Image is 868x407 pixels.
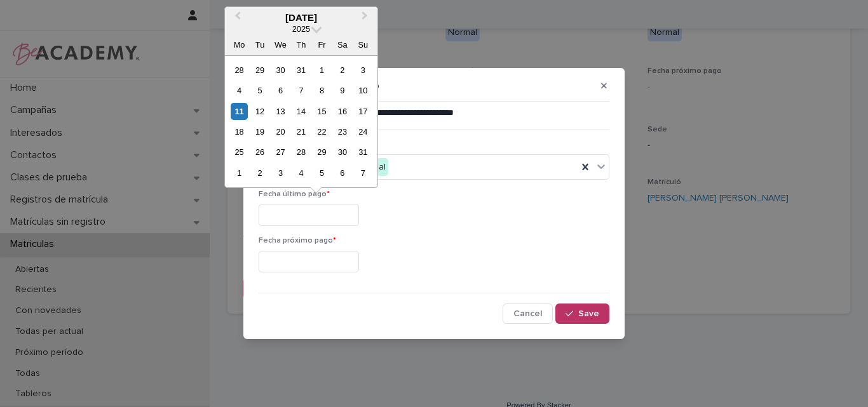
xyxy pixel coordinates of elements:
div: Choose Tuesday, 2 September 2025 [251,164,268,182]
div: Choose Tuesday, 19 August 2025 [251,123,268,140]
span: Cancel [513,309,542,318]
div: Choose Sunday, 31 August 2025 [355,143,372,161]
div: Choose Wednesday, 13 August 2025 [272,103,289,120]
div: Choose Thursday, 7 August 2025 [292,82,309,99]
div: Choose Friday, 15 August 2025 [313,103,330,120]
div: We [272,36,289,53]
div: Mo [231,36,248,53]
div: Choose Tuesday, 12 August 2025 [251,103,268,120]
div: Choose Wednesday, 20 August 2025 [272,123,289,140]
div: Tu [251,36,268,53]
div: Choose Wednesday, 3 September 2025 [272,164,289,182]
div: Su [355,36,372,53]
div: Choose Wednesday, 6 August 2025 [272,82,289,99]
div: Th [292,36,309,53]
div: Choose Saturday, 9 August 2025 [334,82,351,99]
div: Choose Thursday, 14 August 2025 [292,103,309,120]
div: Choose Monday, 18 August 2025 [231,123,248,140]
div: Choose Tuesday, 26 August 2025 [251,143,268,161]
div: Choose Sunday, 10 August 2025 [355,82,372,99]
div: Choose Sunday, 17 August 2025 [355,103,372,120]
div: Fr [313,36,330,53]
button: Next Month [356,8,376,29]
div: Choose Friday, 8 August 2025 [313,82,330,99]
button: Previous Month [226,8,247,29]
div: Choose Saturday, 6 September 2025 [334,164,351,182]
div: Choose Monday, 1 September 2025 [231,164,248,182]
div: Choose Monday, 4 August 2025 [231,82,248,99]
span: Fecha próximo pago [259,237,336,244]
div: Choose Sunday, 24 August 2025 [355,123,372,140]
div: month 2025-08 [229,60,373,183]
div: Choose Wednesday, 30 July 2025 [272,62,289,79]
div: Choose Sunday, 7 September 2025 [355,164,372,182]
div: Choose Sunday, 3 August 2025 [355,62,372,79]
div: Choose Thursday, 21 August 2025 [292,123,309,140]
button: Save [555,304,609,324]
div: Choose Friday, 5 September 2025 [313,164,330,182]
div: Choose Saturday, 23 August 2025 [334,123,351,140]
div: Choose Monday, 25 August 2025 [231,143,248,161]
div: Choose Wednesday, 27 August 2025 [272,143,289,161]
div: Choose Monday, 28 July 2025 [231,62,248,79]
div: [DATE] [225,12,377,23]
div: Choose Thursday, 4 September 2025 [292,164,309,182]
button: Cancel [503,304,553,324]
span: Fecha último pago [259,190,330,198]
div: Choose Saturday, 30 August 2025 [334,143,351,161]
div: Choose Thursday, 28 August 2025 [292,143,309,161]
div: Choose Monday, 11 August 2025 [231,103,248,120]
div: Choose Friday, 22 August 2025 [313,123,330,140]
div: Choose Tuesday, 5 August 2025 [251,82,268,99]
div: Choose Friday, 29 August 2025 [313,143,330,161]
div: Choose Saturday, 2 August 2025 [334,62,351,79]
span: 2025 [292,24,310,34]
div: Choose Tuesday, 29 July 2025 [251,62,268,79]
div: Choose Thursday, 31 July 2025 [292,62,309,79]
div: Choose Friday, 1 August 2025 [313,62,330,79]
div: Choose Saturday, 16 August 2025 [334,103,351,120]
div: Sa [334,36,351,53]
span: Save [578,309,599,318]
